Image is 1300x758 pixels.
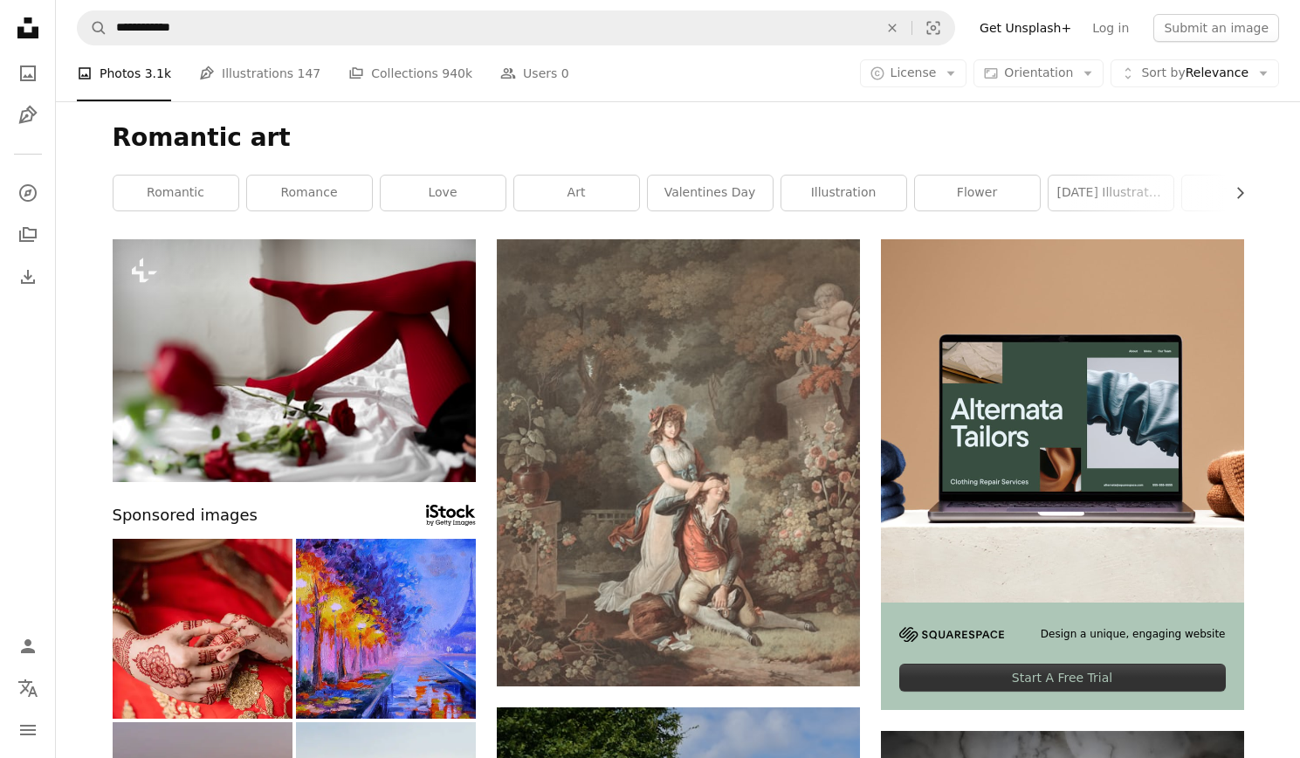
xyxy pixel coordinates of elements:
button: scroll list to the right [1224,176,1244,210]
img: file-1707885205802-88dd96a21c72image [881,239,1244,603]
a: [DATE] illustration [1049,176,1173,210]
a: View the photo by The Cleveland Museum of Art [497,455,860,471]
a: illustration [781,176,906,210]
a: romantic [113,176,238,210]
a: Users 0 [500,45,569,101]
img: The day I became his wife [113,539,292,719]
a: Explore [10,176,45,210]
a: Design a unique, engaging websiteStart A Free Trial [881,239,1244,710]
button: Search Unsplash [78,11,107,45]
a: Collections 940k [348,45,472,101]
span: Orientation [1004,65,1073,79]
h1: Romantic art [113,122,1244,154]
button: Language [10,671,45,706]
span: License [891,65,937,79]
a: Collections [10,217,45,252]
span: Design a unique, engaging website [1041,627,1226,642]
a: Illustrations 147 [199,45,320,101]
a: art [514,176,639,210]
button: Clear [873,11,911,45]
img: file-1705255347840-230a6ab5bca9image [899,627,1004,642]
span: 147 [298,64,321,83]
img: photo-1734968433921-67876ff7d935 [497,239,860,687]
span: Sort by [1141,65,1185,79]
span: Sponsored images [113,503,258,528]
span: 0 [561,64,569,83]
form: Find visuals sitewide [77,10,955,45]
button: Menu [10,713,45,748]
span: 940k [442,64,472,83]
button: Orientation [973,59,1104,87]
a: Download History [10,259,45,294]
a: Illustrations [10,98,45,133]
button: License [860,59,967,87]
a: Log in [1082,14,1139,42]
span: Relevance [1141,65,1248,82]
a: a woman laying on a bed with red roses [113,352,476,368]
a: flower [915,176,1040,210]
a: romance [247,176,372,210]
div: Start A Free Trial [899,664,1226,692]
button: Visual search [912,11,954,45]
button: Submit an image [1153,14,1279,42]
a: valentines day [648,176,773,210]
a: love [381,176,506,210]
a: Get Unsplash+ [969,14,1082,42]
a: Log in / Sign up [10,629,45,664]
img: a woman laying on a bed with red roses [113,239,476,482]
img: Oil painting of eiffel tower, france, art work [296,539,476,719]
a: Photos [10,56,45,91]
button: Sort byRelevance [1111,59,1279,87]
